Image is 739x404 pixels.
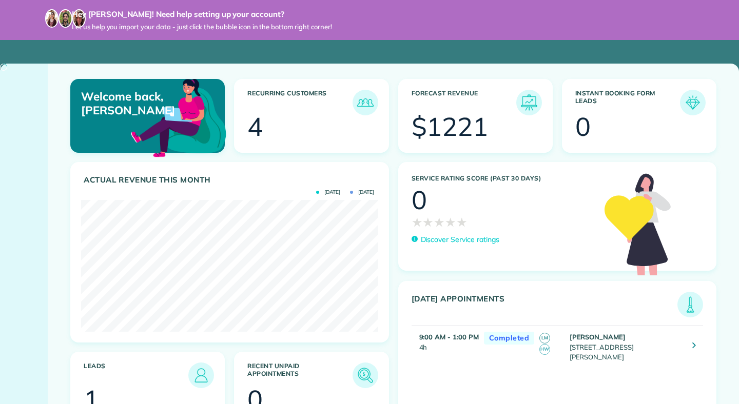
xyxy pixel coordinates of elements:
img: icon_unpaid_appointments-47b8ce3997adf2238b356f14209ab4cced10bd1f174958f3ca8f1d0dd7fffeee.png [355,365,376,386]
td: 4h [412,326,479,368]
span: ★ [412,213,423,231]
h3: Forecast Revenue [412,90,516,115]
h3: Instant Booking Form Leads [575,90,680,115]
span: Let us help you import your data - just click the bubble icon in the bottom right corner! [72,23,332,31]
p: Welcome back, [PERSON_NAME]! [81,90,174,117]
img: icon_forecast_revenue-8c13a41c7ed35a8dcfafea3cbb826a0462acb37728057bba2d056411b612bbbe.png [519,92,539,113]
span: [DATE] [350,190,374,195]
strong: 9:00 AM - 1:00 PM [419,333,479,341]
h3: Leads [84,362,188,388]
span: ★ [456,213,468,231]
h3: Service Rating score (past 30 days) [412,175,595,182]
h3: Actual Revenue this month [84,175,378,185]
img: icon_form_leads-04211a6a04a5b2264e4ee56bc0799ec3eb69b7e499cbb523a139df1d13a81ae0.png [683,92,703,113]
span: ★ [434,213,445,231]
div: 0 [412,187,427,213]
td: [STREET_ADDRESS][PERSON_NAME] [567,326,685,368]
h3: Recurring Customers [247,90,352,115]
span: [DATE] [316,190,340,195]
h3: [DATE] Appointments [412,294,678,317]
span: Completed [484,332,535,345]
div: $1221 [412,114,489,139]
strong: Hey [PERSON_NAME]! Need help setting up your account? [72,9,332,19]
span: LM [539,333,550,344]
span: ★ [422,213,434,231]
div: 0 [575,114,591,139]
img: icon_todays_appointments-901f7ab196bb0bea1936b74009e4eb5ffbc2d2711fa7634e0d609ed5ef32b18b.png [680,294,701,315]
img: icon_recurring_customers-cf858462ba22bcd05b5a5880d41d6543d210077de5bb9ebc9590e49fd87d84ed.png [355,92,376,113]
span: ★ [445,213,456,231]
img: dashboard_welcome-42a62b7d889689a78055ac9021e634bf52bae3f8056760290aed330b23ab8690.png [129,67,228,167]
h3: Recent unpaid appointments [247,362,352,388]
a: Discover Service ratings [412,234,499,245]
div: 4 [247,114,263,139]
span: HW [539,344,550,355]
strong: [PERSON_NAME] [570,333,626,341]
p: Discover Service ratings [421,234,499,245]
img: icon_leads-1bed01f49abd5b7fead27621c3d59655bb73ed531f8eeb49469d10e621d6b896.png [191,365,211,386]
